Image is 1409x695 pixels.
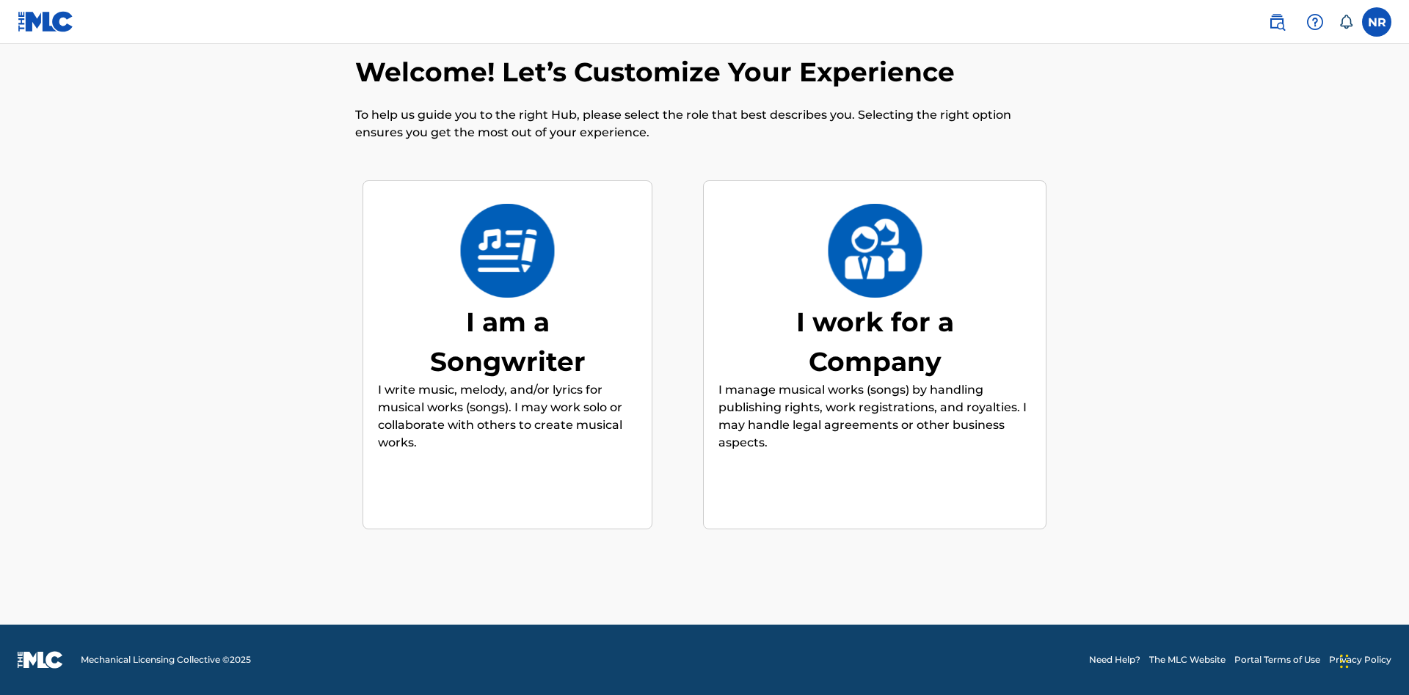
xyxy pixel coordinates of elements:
[703,180,1046,530] div: I work for a CompanyI work for a CompanyI manage musical works (songs) by handling publishing rig...
[18,651,63,669] img: logo
[1336,625,1409,695] iframe: Chat Widget
[1339,15,1353,29] div: Notifications
[1362,7,1391,37] div: User Menu
[355,106,1054,141] p: To help us guide you to the right Hub, please select the role that best describes you. Selecting ...
[1329,653,1391,666] a: Privacy Policy
[765,302,985,381] div: I work for a Company
[363,180,652,530] div: I am a SongwriterI am a SongwriterI write music, melody, and/or lyrics for musical works (songs)....
[1340,639,1349,683] div: Drag
[1149,653,1226,666] a: The MLC Website
[1262,7,1292,37] a: Public Search
[1300,7,1330,37] div: Help
[1268,13,1286,31] img: search
[355,56,962,89] h2: Welcome! Let’s Customize Your Experience
[827,204,923,298] img: I work for a Company
[81,653,251,666] span: Mechanical Licensing Collective © 2025
[718,381,1031,452] p: I manage musical works (songs) by handling publishing rights, work registrations, and royalties. ...
[1089,653,1140,666] a: Need Help?
[459,204,556,298] img: I am a Songwriter
[18,11,74,32] img: MLC Logo
[398,302,618,381] div: I am a Songwriter
[378,381,637,452] p: I write music, melody, and/or lyrics for musical works (songs). I may work solo or collaborate wi...
[1234,653,1320,666] a: Portal Terms of Use
[1306,13,1324,31] img: help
